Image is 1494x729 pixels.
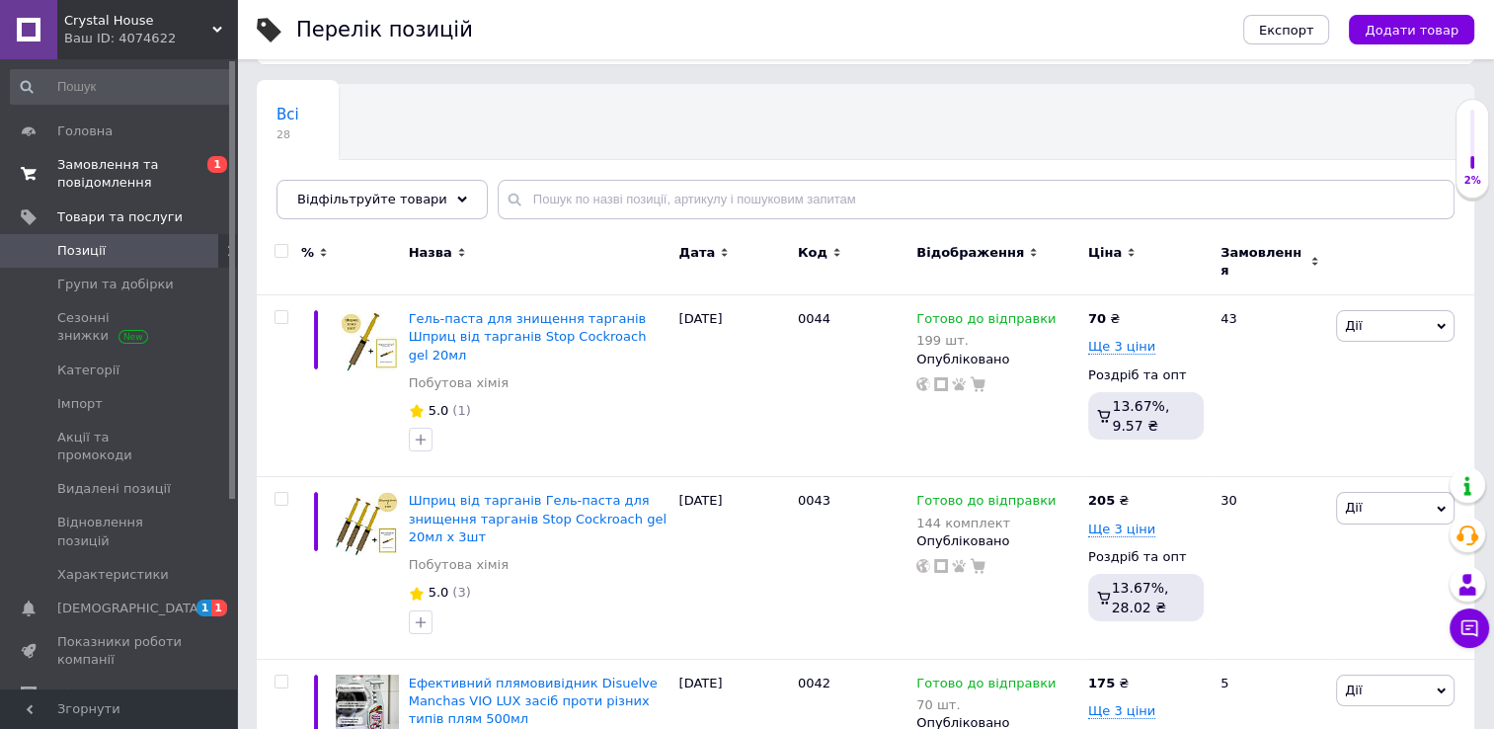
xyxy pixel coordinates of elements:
[1345,500,1362,515] span: Дії
[57,309,183,345] span: Сезонні знижки
[916,676,1056,696] span: Готово до відправки
[916,697,1056,712] div: 70 шт.
[1345,318,1362,333] span: Дії
[1345,683,1362,697] span: Дії
[1088,339,1155,355] span: Ще 3 ціни
[197,600,212,616] span: 1
[57,429,183,464] span: Акції та промокоди
[57,276,174,293] span: Групи та добірки
[429,585,449,600] span: 5.0
[452,585,470,600] span: (3)
[64,12,212,30] span: Crystal House
[1088,675,1129,692] div: ₴
[57,122,113,140] span: Головна
[301,244,314,262] span: %
[57,514,183,549] span: Відновлення позицій
[207,156,227,173] span: 1
[57,156,183,192] span: Замовлення та повідомлення
[678,244,715,262] span: Дата
[409,493,667,543] a: Шприц від тарганів Гель-паста для знищення тарганів Stop Cockroach gel 20мл х 3шт
[336,310,399,373] img: Гель-паста для уничтожения тараканов Шприц от тараканов Stop Cockroach gel 20мл
[798,676,830,690] span: 0042
[1456,174,1488,188] div: 2%
[429,403,449,418] span: 5.0
[916,516,1056,530] div: 144 комплект
[10,69,233,105] input: Пошук
[916,311,1056,332] span: Готово до відправки
[798,244,827,262] span: Код
[1088,703,1155,719] span: Ще 3 ціни
[57,566,169,584] span: Характеристики
[1349,15,1474,44] button: Додати товар
[1088,366,1204,384] div: Роздріб та опт
[1220,244,1305,280] span: Замовлення
[798,311,830,326] span: 0044
[916,351,1078,368] div: Опубліковано
[57,600,203,617] span: [DEMOGRAPHIC_DATA]
[57,395,103,413] span: Імпорт
[1259,23,1314,38] span: Експорт
[916,244,1024,262] span: Відображення
[409,556,509,574] a: Побутова хімія
[798,493,830,508] span: 0043
[57,362,119,379] span: Категорії
[57,480,171,498] span: Видалені позиції
[1088,311,1106,326] b: 70
[1088,244,1122,262] span: Ціна
[276,106,299,123] span: Всі
[673,477,792,659] div: [DATE]
[296,20,473,40] div: Перелік позицій
[57,633,183,669] span: Показники роботи компанії
[57,242,106,260] span: Позиції
[916,493,1056,514] span: Готово до відправки
[409,244,452,262] span: Назва
[64,30,237,47] div: Ваш ID: 4074622
[409,676,658,726] a: Ефективний плямовивідник Disuelve Manchas VIO LUX засіб проти різних типів плям 500мл
[916,532,1078,550] div: Опубліковано
[916,333,1056,348] div: 199 шт.
[1088,310,1120,328] div: ₴
[452,403,470,418] span: (1)
[1209,477,1331,659] div: 30
[1088,492,1129,510] div: ₴
[276,127,299,142] span: 28
[409,374,509,392] a: Побутова хімія
[1209,295,1331,477] div: 43
[1088,676,1115,690] b: 175
[1243,15,1330,44] button: Експорт
[1088,493,1115,508] b: 205
[498,180,1455,219] input: Пошук по назві позиції, артикулу і пошуковим запитам
[1112,580,1169,615] span: 13.67%, 28.02 ₴
[57,686,109,703] span: Відгуки
[1450,608,1489,648] button: Чат з покупцем
[336,492,399,555] img: Шприц от тараканов Гель-паста для уничтожения тараканов Stop Cockroach gel 20мл х 3шт
[297,192,447,206] span: Відфільтруйте товари
[57,208,183,226] span: Товари та послуги
[211,600,227,616] span: 1
[1088,548,1204,566] div: Роздріб та опт
[1365,23,1458,38] span: Додати товар
[409,311,647,362] a: Гель-паста для знищення тарганів Шприц від тарганів Stop Cockroach gel 20мл
[673,295,792,477] div: [DATE]
[1112,398,1169,434] span: 13.67%, 9.57 ₴
[1088,522,1155,537] span: Ще 3 ціни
